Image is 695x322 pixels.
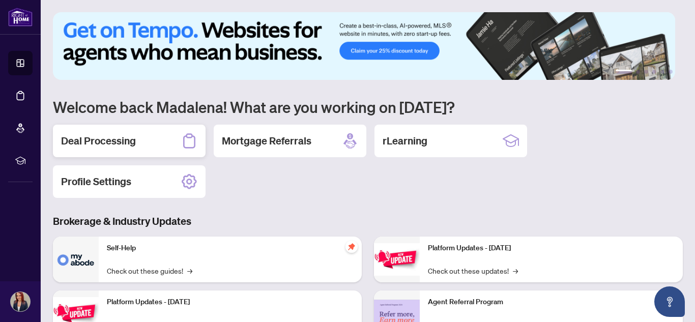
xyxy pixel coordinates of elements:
[107,243,354,254] p: Self-Help
[374,243,420,275] img: Platform Updates - June 23, 2025
[428,243,675,254] p: Platform Updates - [DATE]
[222,134,311,148] h2: Mortgage Referrals
[187,265,192,276] span: →
[61,174,131,189] h2: Profile Settings
[652,70,656,74] button: 4
[428,297,675,308] p: Agent Referral Program
[616,70,632,74] button: 1
[636,70,640,74] button: 2
[53,237,99,282] img: Self-Help
[53,97,683,116] h1: Welcome back Madalena! What are you working on [DATE]?
[644,70,648,74] button: 3
[428,265,518,276] a: Check out these updates!→
[8,8,33,26] img: logo
[669,70,673,74] button: 6
[53,214,683,228] h3: Brokerage & Industry Updates
[345,241,358,253] span: pushpin
[107,297,354,308] p: Platform Updates - [DATE]
[61,134,136,148] h2: Deal Processing
[654,286,685,317] button: Open asap
[383,134,427,148] h2: rLearning
[11,292,30,311] img: Profile Icon
[53,12,675,80] img: Slide 0
[107,265,192,276] a: Check out these guides!→
[513,265,518,276] span: →
[660,70,664,74] button: 5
